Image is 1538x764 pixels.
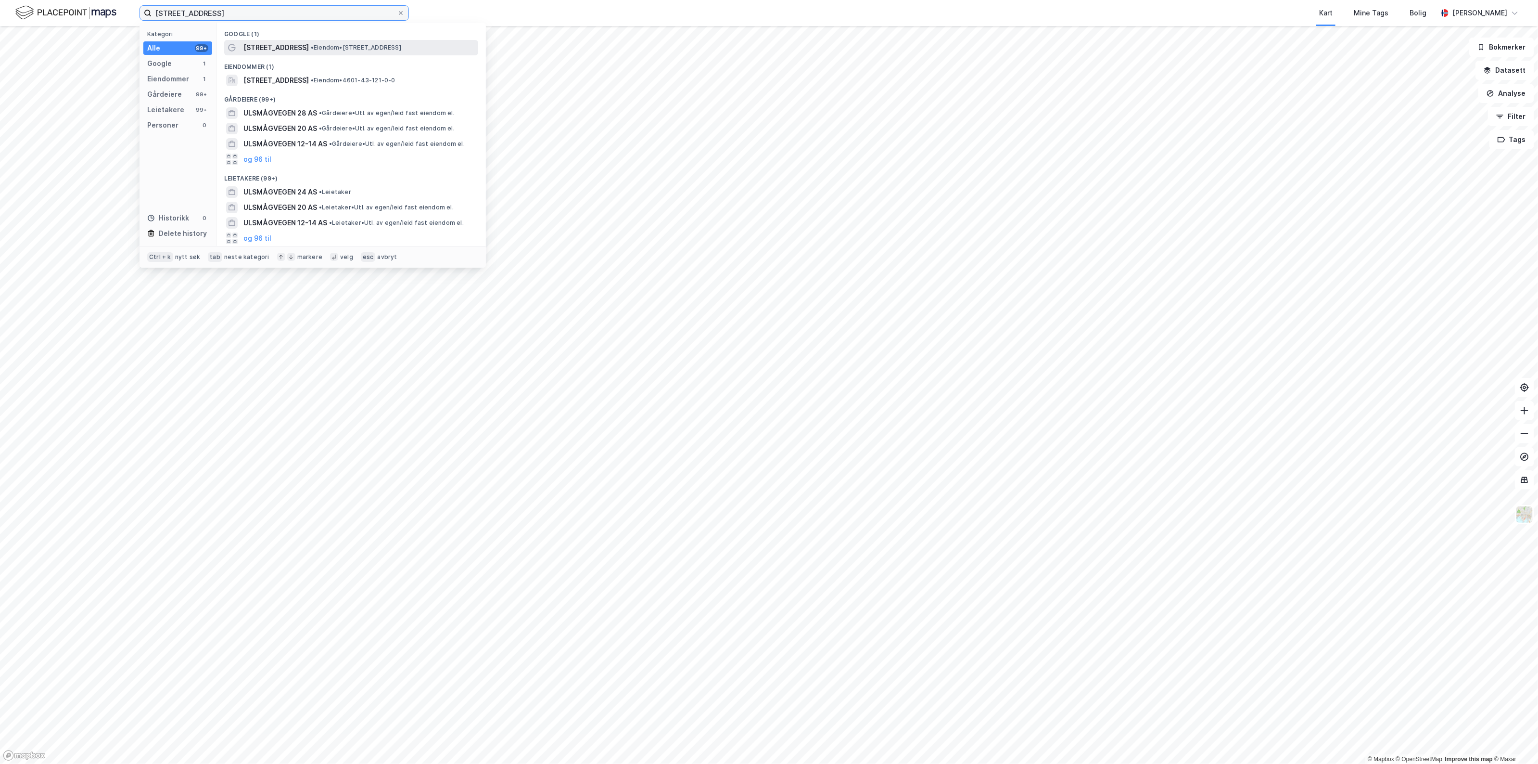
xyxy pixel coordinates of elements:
button: og 96 til [243,154,271,165]
span: ULSMÅGVEGEN 20 AS [243,202,317,213]
input: Søk på adresse, matrikkel, gårdeiere, leietakere eller personer [152,6,397,20]
span: • [311,44,314,51]
div: Bolig [1410,7,1426,19]
span: • [311,77,314,84]
a: OpenStreetMap [1396,756,1443,763]
div: Historikk [147,212,189,224]
div: esc [361,252,376,262]
div: 1 [201,75,208,83]
div: 0 [201,121,208,129]
div: Gårdeiere (99+) [216,88,486,105]
div: Eiendommer (1) [216,55,486,73]
a: Mapbox homepage [3,750,45,761]
a: Mapbox [1368,756,1394,763]
div: markere [297,253,322,261]
button: og 96 til [243,233,271,244]
div: [PERSON_NAME] [1452,7,1507,19]
span: • [329,140,332,147]
div: 1 [201,60,208,67]
div: Mine Tags [1354,7,1388,19]
div: nytt søk [175,253,201,261]
span: Gårdeiere • Utl. av egen/leid fast eiendom el. [329,140,465,148]
div: Leietakere (99+) [216,167,486,184]
span: Leietaker [319,188,351,196]
div: 0 [201,214,208,222]
span: ULSMÅGVEGEN 28 AS [243,107,317,119]
div: Kategori [147,30,212,38]
span: • [319,109,322,117]
button: Bokmerker [1469,38,1534,57]
div: Leietakere [147,104,184,116]
span: ULSMÅGVEGEN 20 AS [243,123,317,134]
div: 99+ [195,44,208,52]
a: Improve this map [1445,756,1493,763]
div: Kart [1319,7,1333,19]
button: Datasett [1475,61,1534,80]
span: ULSMÅGVEGEN 24 AS [243,186,317,198]
div: Gårdeiere [147,89,182,100]
img: Z [1515,505,1534,524]
span: • [329,219,332,226]
span: Leietaker • Utl. av egen/leid fast eiendom el. [319,204,454,211]
span: Eiendom • 4601-43-121-0-0 [311,77,395,84]
span: [STREET_ADDRESS] [243,42,309,53]
button: Analyse [1478,84,1534,103]
div: Google [147,58,172,69]
div: Personer [147,119,178,131]
div: velg [340,253,353,261]
span: • [319,188,322,195]
span: • [319,125,322,132]
img: logo.f888ab2527a4732fd821a326f86c7f29.svg [15,4,116,21]
div: Google (1) [216,23,486,40]
div: avbryt [377,253,397,261]
span: Leietaker • Utl. av egen/leid fast eiendom el. [329,219,464,227]
button: Filter [1488,107,1534,126]
div: Ctrl + k [147,252,173,262]
button: Tags [1489,130,1534,149]
span: Eiendom • [STREET_ADDRESS] [311,44,401,52]
span: Gårdeiere • Utl. av egen/leid fast eiendom el. [319,109,455,117]
div: Alle [147,42,160,54]
span: ULSMÅGVEGEN 12-14 AS [243,138,327,150]
div: Delete history [159,228,207,239]
span: Gårdeiere • Utl. av egen/leid fast eiendom el. [319,125,455,132]
div: 99+ [195,106,208,114]
div: Eiendommer [147,73,189,85]
span: • [319,204,322,211]
div: tab [208,252,222,262]
span: [STREET_ADDRESS] [243,75,309,86]
iframe: Chat Widget [1490,718,1538,764]
span: ULSMÅGVEGEN 12-14 AS [243,217,327,229]
div: neste kategori [224,253,269,261]
div: 99+ [195,91,208,98]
